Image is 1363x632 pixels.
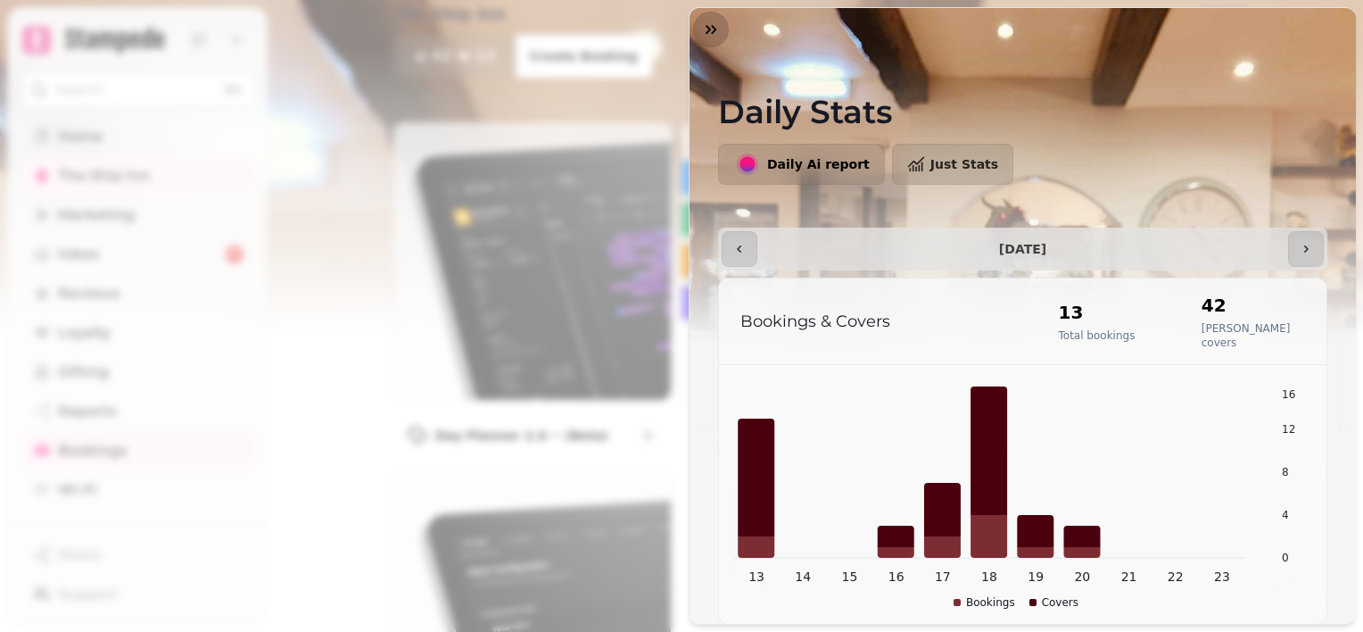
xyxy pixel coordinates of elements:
[1074,570,1090,584] tspan: 20
[1282,423,1295,436] tspan: 12
[1202,321,1312,350] p: [PERSON_NAME] covers
[718,51,1327,129] h1: Daily Stats
[767,158,870,170] span: Daily Ai report
[1059,300,1136,325] h2: 13
[1168,570,1184,584] tspan: 22
[1282,388,1295,401] tspan: 16
[740,309,1023,334] p: Bookings & Covers
[1028,570,1044,584] tspan: 19
[1282,466,1289,478] tspan: 8
[954,595,1015,610] div: Bookings
[1121,570,1137,584] tspan: 21
[1282,509,1289,521] tspan: 4
[748,570,764,584] tspan: 13
[842,570,858,584] tspan: 15
[1214,570,1230,584] tspan: 23
[1029,595,1078,610] div: Covers
[981,570,997,584] tspan: 18
[1282,552,1289,564] tspan: 0
[718,144,885,185] button: Daily Ai report
[1202,293,1312,318] h2: 42
[690,8,1356,454] img: Background
[930,158,998,170] span: Just Stats
[795,570,811,584] tspan: 14
[1059,328,1136,343] p: Total bookings
[892,144,1013,185] button: Just Stats
[888,570,905,584] tspan: 16
[935,570,951,584] tspan: 17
